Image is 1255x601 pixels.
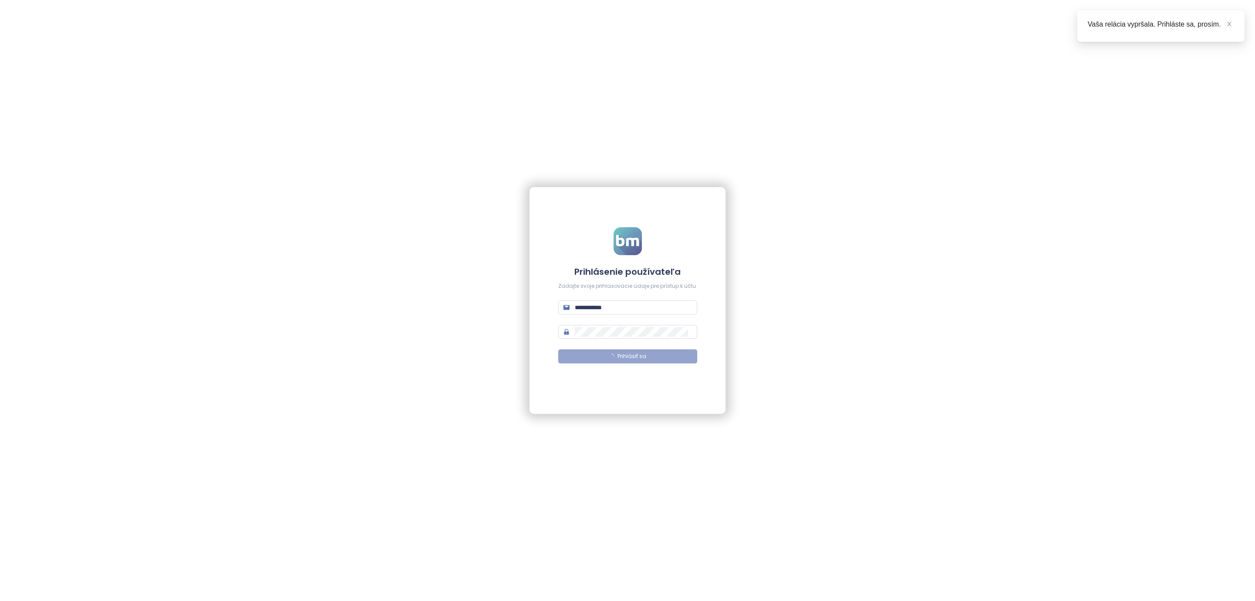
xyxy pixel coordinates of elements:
img: logo [614,227,642,255]
div: Vaša relácia vypršala. Prihláste sa, prosím. [1088,19,1234,30]
span: lock [563,329,570,335]
div: Zadajte svoje prihlasovacie údaje pre prístup k účtu. [558,282,697,290]
span: close [1226,21,1232,27]
h4: Prihlásenie používateľa [558,266,697,278]
span: mail [563,304,570,311]
button: Prihlásiť sa [558,349,697,363]
span: Prihlásiť sa [617,352,646,361]
span: loading [609,354,614,359]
